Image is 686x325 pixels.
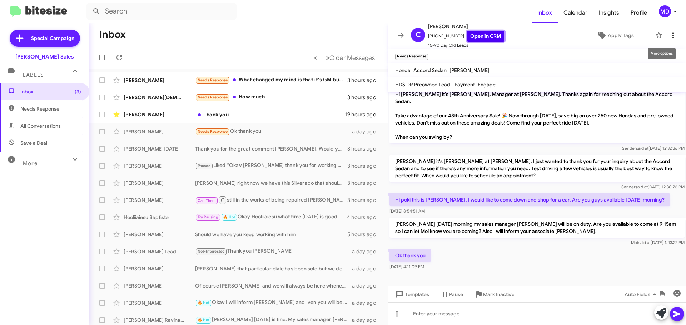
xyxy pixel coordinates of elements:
[23,72,44,78] span: Labels
[195,282,352,289] div: Of course [PERSON_NAME] and we will always be here whenever you are ready. Also would you mind sh...
[124,282,195,289] div: [PERSON_NAME]
[352,316,382,324] div: a day ago
[532,2,558,23] span: Inbox
[10,30,80,47] a: Special Campaign
[449,67,489,73] span: [PERSON_NAME]
[352,299,382,306] div: a day ago
[195,93,347,101] div: How much
[593,2,625,23] a: Insights
[321,50,379,65] button: Next
[558,2,593,23] span: Calendar
[198,300,210,305] span: 🔥 Hot
[395,67,411,73] span: Honda
[124,197,195,204] div: [PERSON_NAME]
[124,214,195,221] div: Hooliiaiesu Baptiste
[467,31,504,42] a: Open in CRM
[621,184,685,189] span: Sender [DATE] 12:30:26 PM
[198,163,211,168] span: Paused
[198,95,228,100] span: Needs Response
[195,299,352,307] div: Okay I will inform [PERSON_NAME] and Iven you will be here [DATE] at 9:30 am. Please ask for Moi ...
[347,94,382,101] div: 3 hours ago
[347,77,382,84] div: 3 hours ago
[416,29,421,41] span: C
[20,122,61,130] span: All Conversations
[124,77,195,84] div: [PERSON_NAME]
[20,88,81,95] span: Inbox
[329,54,375,62] span: Older Messages
[198,249,225,254] span: Not-Interested
[198,318,210,322] span: 🔥 Hot
[313,53,317,62] span: «
[608,29,634,42] span: Apply Tags
[195,195,347,204] div: still in the works of being repaired [PERSON_NAME]. Here are other lexus that you might be intere...
[347,231,382,238] div: 5 hours ago
[428,31,504,42] span: [PHONE_NUMBER]
[635,184,648,189] span: said at
[483,288,514,301] span: Mark Inactive
[195,316,352,324] div: [PERSON_NAME] [DATE] is fine. My sales manager [PERSON_NAME] will be here in the morning. Are you...
[388,288,435,301] button: Templates
[394,288,429,301] span: Templates
[31,35,74,42] span: Special Campaign
[395,54,428,60] small: Needs Response
[124,299,195,306] div: [PERSON_NAME]
[75,88,81,95] span: (3)
[659,5,671,17] div: MD
[428,42,504,49] span: 15-90 Day Old Leads
[195,127,352,136] div: Ok thank you
[309,50,379,65] nav: Page navigation example
[352,282,382,289] div: a day ago
[195,145,347,152] div: Thank you for the great comment [PERSON_NAME]. Would you mind sharing with me what stopped you fr...
[347,145,382,152] div: 3 hours ago
[124,162,195,169] div: [PERSON_NAME]
[413,67,447,73] span: Accord Sedan
[352,248,382,255] div: a day ago
[352,128,382,135] div: a day ago
[124,145,195,152] div: [PERSON_NAME][DATE]
[625,288,659,301] span: Auto Fields
[389,193,670,206] p: Hi poki this is [PERSON_NAME]. I would like to come down and shop for a car. Are you guys availab...
[20,139,47,147] span: Save a Deal
[20,105,81,112] span: Needs Response
[435,288,469,301] button: Pause
[223,215,235,219] span: 🔥 Hot
[347,179,382,187] div: 3 hours ago
[195,76,347,84] div: What changed my mind is that it's GM built.
[195,111,345,118] div: Thank you
[124,316,195,324] div: [PERSON_NAME] Ravinadranatha
[309,50,322,65] button: Previous
[195,265,352,272] div: [PERSON_NAME] that particular civic has been sold but we do have others to chose from. Can you co...
[352,265,382,272] div: a day ago
[124,265,195,272] div: [PERSON_NAME]
[86,3,237,20] input: Search
[195,179,347,187] div: [PERSON_NAME] right now we have this Silverado that should be able to pull a boat. Are you able t...
[347,214,382,221] div: 4 hours ago
[638,240,651,245] span: said at
[198,198,216,203] span: Call Them
[124,248,195,255] div: [PERSON_NAME] Lead
[99,29,126,40] h1: Inbox
[124,111,195,118] div: [PERSON_NAME]
[428,22,504,31] span: [PERSON_NAME]
[198,129,228,134] span: Needs Response
[195,213,347,221] div: Okay Hooliiaiesu what time [DATE] is good for you that I should let [PERSON_NAME] know you’re coo...
[124,231,195,238] div: [PERSON_NAME]
[124,94,195,101] div: [PERSON_NAME][DEMOGRAPHIC_DATA]
[389,218,685,238] p: [PERSON_NAME] [DATE] morning my sales manager [PERSON_NAME] will be on duty. Are you available to...
[345,111,382,118] div: 19 hours ago
[625,2,653,23] a: Profile
[636,146,648,151] span: said at
[469,288,520,301] button: Mark Inactive
[631,240,685,245] span: Moi [DATE] 1:43:22 PM
[15,53,74,60] div: [PERSON_NAME] Sales
[347,197,382,204] div: 3 hours ago
[648,48,676,59] div: More options
[619,288,665,301] button: Auto Fields
[347,162,382,169] div: 3 hours ago
[23,160,38,167] span: More
[478,81,496,88] span: Engage
[389,264,424,269] span: [DATE] 4:11:09 PM
[198,215,218,219] span: Try Pausing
